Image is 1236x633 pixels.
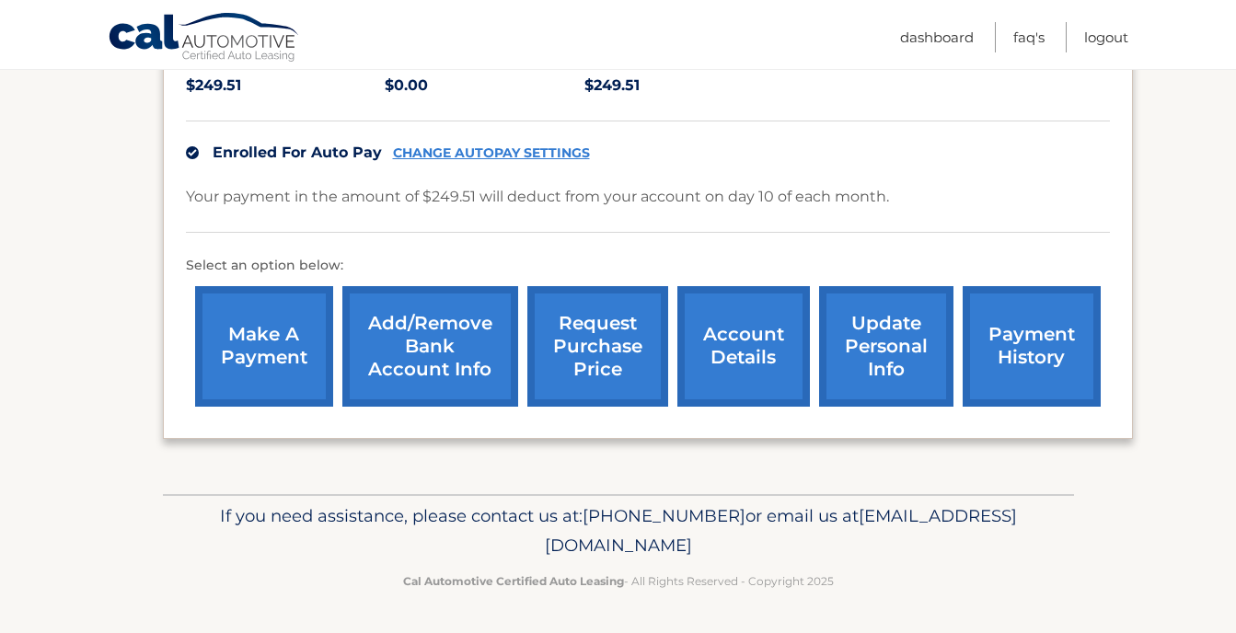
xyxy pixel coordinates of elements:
[186,255,1110,277] p: Select an option below:
[186,146,199,159] img: check.svg
[403,574,624,588] strong: Cal Automotive Certified Auto Leasing
[900,22,974,52] a: Dashboard
[186,184,889,210] p: Your payment in the amount of $249.51 will deduct from your account on day 10 of each month.
[1013,22,1045,52] a: FAQ's
[819,286,953,407] a: update personal info
[385,73,584,98] p: $0.00
[186,73,386,98] p: $249.51
[213,144,382,161] span: Enrolled For Auto Pay
[583,505,745,526] span: [PHONE_NUMBER]
[584,73,784,98] p: $249.51
[108,12,301,65] a: Cal Automotive
[175,571,1062,591] p: - All Rights Reserved - Copyright 2025
[963,286,1101,407] a: payment history
[393,145,590,161] a: CHANGE AUTOPAY SETTINGS
[342,286,518,407] a: Add/Remove bank account info
[195,286,333,407] a: make a payment
[677,286,810,407] a: account details
[527,286,668,407] a: request purchase price
[1084,22,1128,52] a: Logout
[175,501,1062,560] p: If you need assistance, please contact us at: or email us at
